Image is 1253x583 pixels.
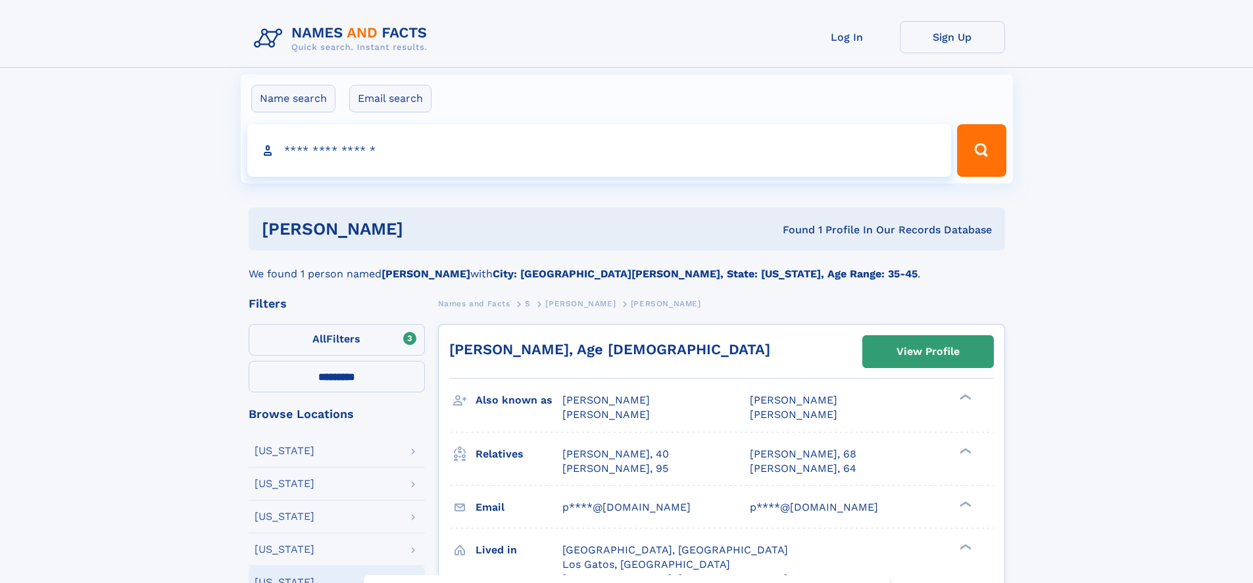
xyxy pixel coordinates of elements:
[562,461,668,476] a: [PERSON_NAME], 95
[249,250,1005,282] div: We found 1 person named with .
[249,324,425,356] label: Filters
[562,394,650,406] span: [PERSON_NAME]
[476,443,562,465] h3: Relatives
[750,408,837,421] span: [PERSON_NAME]
[525,299,531,308] span: S
[750,461,856,476] a: [PERSON_NAME], 64
[255,478,314,489] div: [US_STATE]
[562,408,650,421] span: [PERSON_NAME]
[493,268,918,280] b: City: [GEOGRAPHIC_DATA][PERSON_NAME], State: [US_STATE], Age Range: 35-45
[956,500,972,508] div: ❯
[476,539,562,561] h3: Lived in
[476,496,562,519] h3: Email
[525,295,531,312] a: S
[249,408,425,420] div: Browse Locations
[863,336,993,367] a: View Profile
[255,544,314,555] div: [US_STATE]
[255,511,314,522] div: [US_STATE]
[545,299,616,308] span: [PERSON_NAME]
[750,447,856,461] a: [PERSON_NAME], 68
[956,393,972,402] div: ❯
[956,542,972,551] div: ❯
[631,299,701,308] span: [PERSON_NAME]
[349,85,431,112] label: Email search
[247,124,952,177] input: search input
[249,21,438,57] img: Logo Names and Facts
[312,333,326,345] span: All
[562,447,669,461] a: [PERSON_NAME], 40
[957,124,1006,177] button: Search Button
[900,21,1005,53] a: Sign Up
[562,558,730,571] span: Los Gatos, [GEOGRAPHIC_DATA]
[562,544,788,556] span: [GEOGRAPHIC_DATA], [GEOGRAPHIC_DATA]
[750,394,837,406] span: [PERSON_NAME]
[897,337,960,367] div: View Profile
[593,223,992,237] div: Found 1 Profile In Our Records Database
[249,298,425,310] div: Filters
[476,389,562,411] h3: Also known as
[255,446,314,456] div: [US_STATE]
[795,21,900,53] a: Log In
[262,221,593,237] h1: [PERSON_NAME]
[251,85,335,112] label: Name search
[438,295,510,312] a: Names and Facts
[381,268,470,280] b: [PERSON_NAME]
[545,295,616,312] a: [PERSON_NAME]
[449,341,770,358] a: [PERSON_NAME], Age [DEMOGRAPHIC_DATA]
[956,446,972,455] div: ❯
